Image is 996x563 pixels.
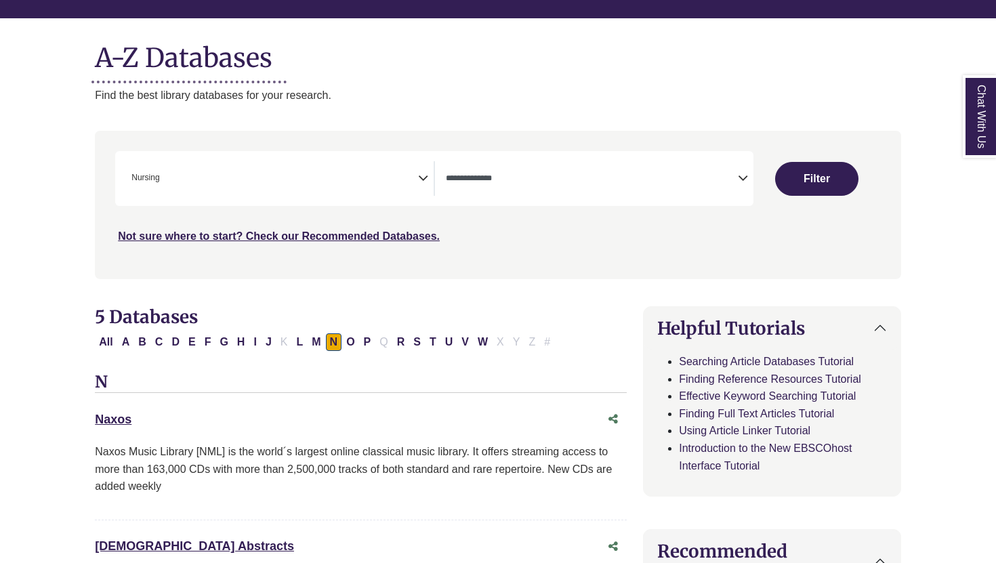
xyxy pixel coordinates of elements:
nav: Search filters [95,131,901,278]
button: Filter Results L [292,333,307,351]
li: Nursing [126,171,159,184]
button: Helpful Tutorials [644,307,900,350]
button: Filter Results B [134,333,150,351]
button: Filter Results U [441,333,457,351]
button: Filter Results P [360,333,375,351]
button: Filter Results H [233,333,249,351]
button: Filter Results A [118,333,134,351]
span: Nursing [131,171,159,184]
a: Not sure where to start? Check our Recommended Databases. [118,230,440,242]
a: Using Article Linker Tutorial [679,425,810,436]
button: Filter Results S [409,333,425,351]
button: Filter Results N [326,333,342,351]
button: Filter Results D [167,333,184,351]
span: 5 Databases [95,306,198,328]
button: Filter Results E [184,333,200,351]
a: Finding Reference Resources Tutorial [679,373,861,385]
button: Submit for Search Results [775,162,858,196]
textarea: Search [163,174,169,185]
textarea: Search [446,174,738,185]
div: Alpha-list to filter by first letter of database name [95,335,556,347]
button: Filter Results V [457,333,473,351]
button: Filter Results C [151,333,167,351]
a: Finding Full Text Articles Tutorial [679,408,834,419]
button: Filter Results M [308,333,325,351]
h3: N [95,373,627,393]
button: Filter Results O [342,333,358,351]
button: Filter Results I [249,333,260,351]
p: Find the best library databases for your research. [95,87,901,104]
h1: A-Z Databases [95,32,901,73]
button: Filter Results W [474,333,492,351]
button: Filter Results R [393,333,409,351]
button: Filter Results F [201,333,215,351]
button: Filter Results T [426,333,440,351]
button: Filter Results J [262,333,276,351]
a: Searching Article Databases Tutorial [679,356,854,367]
button: All [95,333,117,351]
a: Effective Keyword Searching Tutorial [679,390,856,402]
a: [DEMOGRAPHIC_DATA] Abstracts [95,539,294,553]
a: Naxos [95,413,131,426]
button: Share this database [600,534,627,560]
button: Filter Results G [215,333,232,351]
p: Naxos Music Library [NML] is the world´s largest online classical music library. It offers stream... [95,443,627,495]
a: Introduction to the New EBSCOhost Interface Tutorial [679,442,852,472]
button: Share this database [600,406,627,432]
